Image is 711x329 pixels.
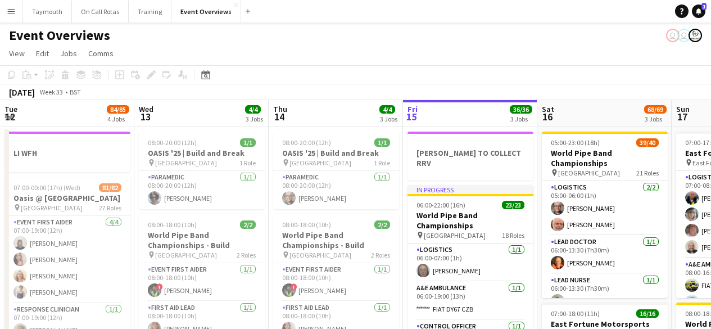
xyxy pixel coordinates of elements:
div: 3 Jobs [380,115,397,123]
span: 2/2 [240,220,256,229]
h3: [PERSON_NAME] TO COLLECT RRV [407,148,533,168]
app-job-card: 08:00-20:00 (12h)1/1OASIS '25 | Build and Break [GEOGRAPHIC_DATA]1 RoleParamedic1/108:00-20:00 (1... [139,132,265,209]
span: Jobs [60,48,77,58]
h3: Oasis @ [GEOGRAPHIC_DATA] [4,193,130,203]
span: 81/82 [99,183,121,192]
div: 3 Jobs [246,115,263,123]
a: Jobs [56,46,81,61]
app-card-role: Lead Nurse1/106:00-13:30 (7h30m)[PERSON_NAME] [542,274,668,312]
app-user-avatar: Operations Team [677,29,691,42]
span: 1 Role [239,159,256,167]
app-card-role: Event First Aider1/108:00-18:00 (10h)![PERSON_NAME] [273,263,399,301]
span: 13 [137,110,153,123]
a: 1 [692,4,705,18]
app-card-role: Logistics2/205:00-06:00 (1h)[PERSON_NAME][PERSON_NAME] [542,181,668,236]
span: 4/4 [245,105,261,114]
span: 08:00-18:00 (10h) [282,220,331,229]
span: 2 Roles [237,251,256,259]
button: Training [129,1,171,22]
span: 07:00-18:00 (11h) [551,309,600,318]
app-job-card: [PERSON_NAME] TO COLLECT RRV [407,132,533,181]
span: 06:00-22:00 (16h) [416,201,465,209]
h3: LI WFH [4,148,130,158]
span: [GEOGRAPHIC_DATA] [558,169,620,177]
span: 1/1 [240,138,256,147]
span: [GEOGRAPHIC_DATA] [155,159,217,167]
span: 4/4 [379,105,395,114]
h3: OASIS '25 | Build and Break [273,148,399,158]
span: 16/16 [636,309,659,318]
app-card-role: Lead Doctor1/106:00-13:30 (7h30m)[PERSON_NAME] [542,236,668,274]
h3: OASIS '25 | Build and Break [139,148,265,158]
div: 4 Jobs [107,115,129,123]
span: 08:00-18:00 (10h) [148,220,197,229]
div: 3 Jobs [510,115,532,123]
span: 1 [701,3,707,10]
span: [GEOGRAPHIC_DATA] [424,231,486,240]
div: In progress [407,185,533,194]
span: 05:00-23:00 (18h) [551,138,600,147]
span: 84/85 [107,105,129,114]
div: 3 Jobs [645,115,666,123]
span: Tue [4,104,17,114]
span: ! [291,283,297,290]
span: Edit [36,48,49,58]
span: 17 [674,110,690,123]
span: Comms [88,48,114,58]
span: 27 Roles [99,204,121,212]
span: 2 Roles [371,251,390,259]
span: Sat [542,104,554,114]
div: [DATE] [9,87,35,98]
span: 2/2 [374,220,390,229]
span: 14 [271,110,287,123]
h3: World Pipe Band Championships [542,148,668,168]
div: BST [70,88,81,96]
app-card-role: Event First Aider1/108:00-18:00 (10h)![PERSON_NAME] [139,263,265,301]
span: 23/23 [502,201,524,209]
span: 36/36 [510,105,532,114]
a: Edit [31,46,53,61]
button: On Call Rotas [72,1,129,22]
a: Comms [84,46,118,61]
button: Taymouth [23,1,72,22]
span: 16 [540,110,554,123]
h3: World Pipe Band Championships - Build [273,230,399,250]
span: 07:00-00:00 (17h) (Wed) [13,183,80,192]
app-card-role: A&E Ambulance1/106:00-19:00 (13h)FIAT DY67 CZB [407,282,533,320]
span: Fri [407,104,418,114]
span: [GEOGRAPHIC_DATA] [289,159,351,167]
span: ! [156,283,163,290]
span: 21 Roles [636,169,659,177]
app-card-role: Event First Aider4/407:00-19:00 (12h)[PERSON_NAME][PERSON_NAME][PERSON_NAME][PERSON_NAME] [4,216,130,303]
span: 39/40 [636,138,659,147]
button: Event Overviews [171,1,241,22]
span: 08:00-20:00 (12h) [282,138,331,147]
app-card-role: Logistics1/106:00-07:00 (1h)[PERSON_NAME] [407,244,533,282]
span: Wed [139,104,153,114]
span: Sun [676,104,690,114]
span: Week 33 [37,88,65,96]
app-job-card: LI WFH [4,132,130,172]
app-user-avatar: Operations Team [666,29,680,42]
app-job-card: 08:00-20:00 (12h)1/1OASIS '25 | Build and Break [GEOGRAPHIC_DATA]1 RoleParamedic1/108:00-20:00 (1... [273,132,399,209]
span: [GEOGRAPHIC_DATA] [289,251,351,259]
app-card-role: Paramedic1/108:00-20:00 (12h)[PERSON_NAME] [273,171,399,209]
span: View [9,48,25,58]
span: 18 Roles [502,231,524,240]
span: [GEOGRAPHIC_DATA] [21,204,83,212]
h3: World Pipe Band Championships [407,210,533,231]
span: 08:00-20:00 (12h) [148,138,197,147]
span: 68/69 [644,105,667,114]
span: [GEOGRAPHIC_DATA] [155,251,217,259]
span: 1 Role [374,159,390,167]
h3: East Fortune Motorsports [542,319,668,329]
app-card-role: Paramedic1/108:00-20:00 (12h)[PERSON_NAME] [139,171,265,209]
app-job-card: 05:00-23:00 (18h)39/40World Pipe Band Championships [GEOGRAPHIC_DATA]21 RolesLogistics2/205:00-06... [542,132,668,298]
span: Thu [273,104,287,114]
h1: Event Overviews [9,27,110,44]
span: 12 [3,110,17,123]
